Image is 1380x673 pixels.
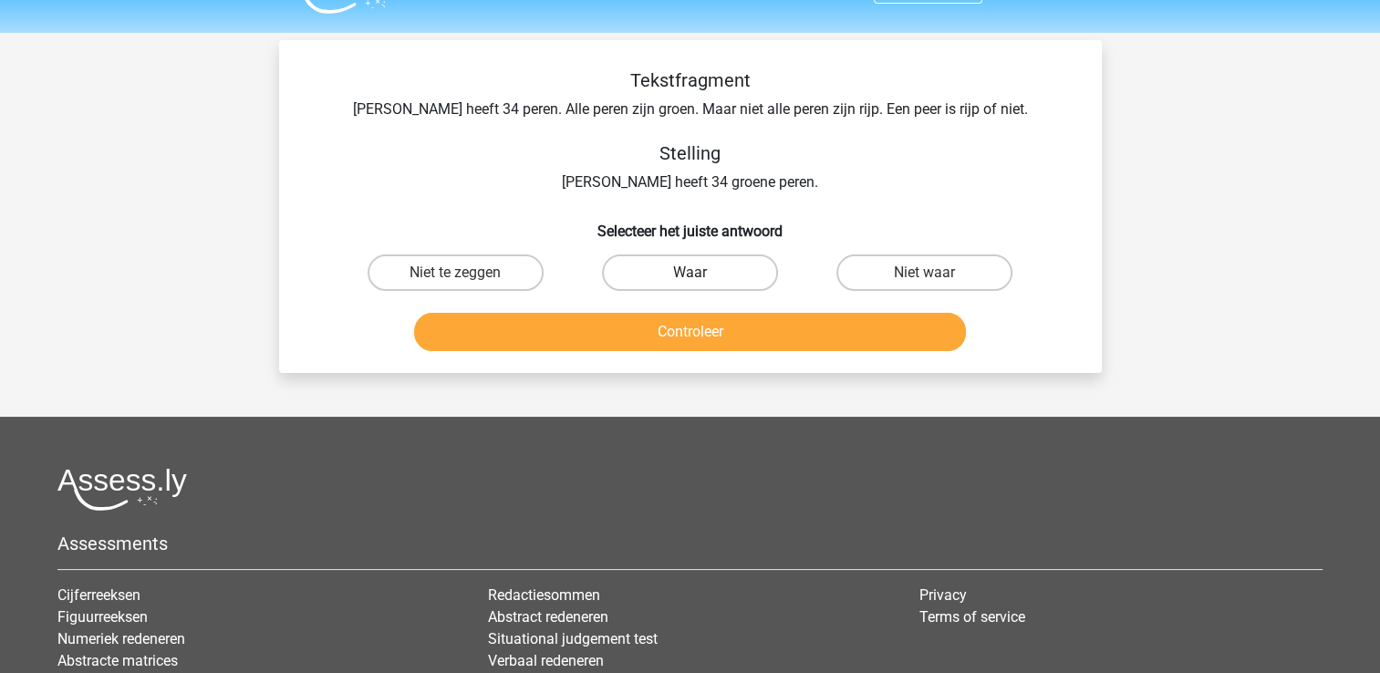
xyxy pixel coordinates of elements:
[488,608,608,626] a: Abstract redeneren
[57,586,140,604] a: Cijferreeksen
[57,652,178,669] a: Abstracte matrices
[308,208,1073,240] h6: Selecteer het juiste antwoord
[488,652,604,669] a: Verbaal redeneren
[308,69,1073,193] div: [PERSON_NAME] heeft 34 peren. Alle peren zijn groen. Maar niet alle peren zijn rijp. Een peer is ...
[57,468,187,511] img: Assessly logo
[488,586,600,604] a: Redactiesommen
[488,630,658,647] a: Situational judgement test
[57,608,148,626] a: Figuurreeksen
[57,533,1323,554] h5: Assessments
[919,586,967,604] a: Privacy
[368,254,544,291] label: Niet te zeggen
[414,313,966,351] button: Controleer
[57,630,185,647] a: Numeriek redeneren
[308,142,1073,164] h5: Stelling
[919,608,1025,626] a: Terms of service
[602,254,778,291] label: Waar
[836,254,1012,291] label: Niet waar
[308,69,1073,91] h5: Tekstfragment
